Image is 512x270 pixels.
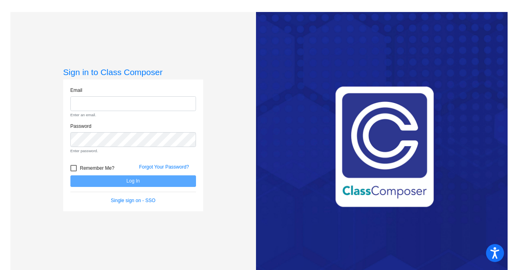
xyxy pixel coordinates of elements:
[70,87,82,94] label: Email
[70,148,196,154] small: Enter password.
[80,163,114,173] span: Remember Me?
[70,112,196,118] small: Enter an email.
[70,123,92,130] label: Password
[63,67,203,77] h3: Sign in to Class Composer
[139,164,189,170] a: Forgot Your Password?
[111,198,155,203] a: Single sign on - SSO
[70,175,196,187] button: Log In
